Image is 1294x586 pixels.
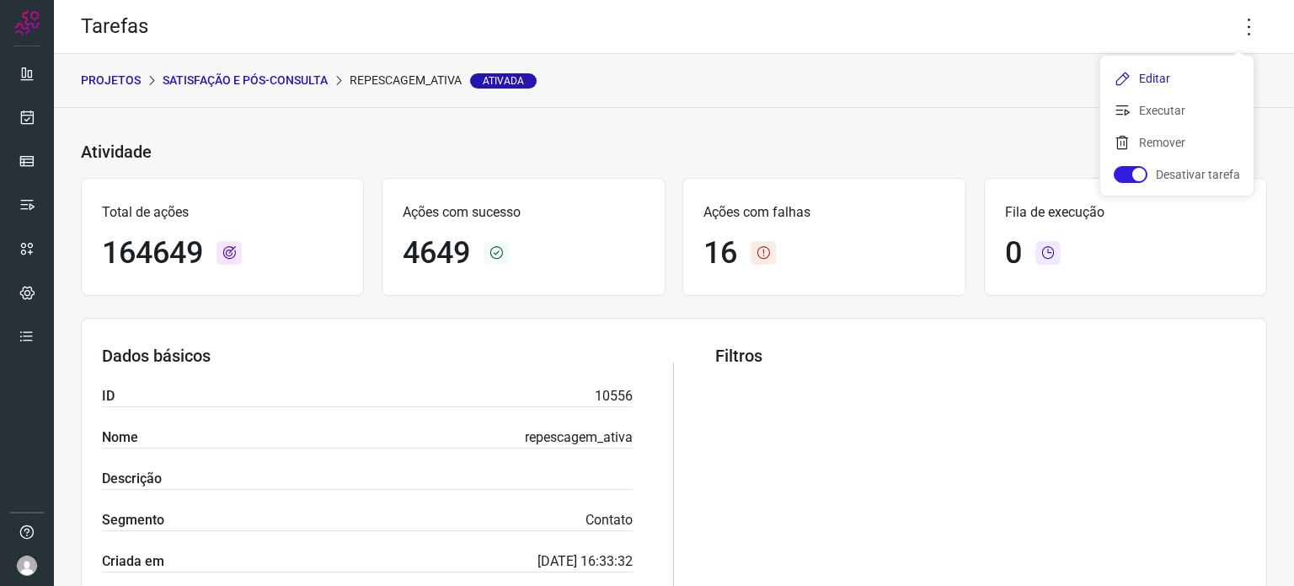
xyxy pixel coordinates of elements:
li: Editar [1100,65,1254,92]
h3: Atividade [81,142,152,162]
p: repescagem_ativa [350,72,537,89]
h1: 4649 [403,235,470,271]
img: Logo [14,10,40,35]
p: Contato [586,510,633,530]
h2: Tarefas [81,14,148,39]
h1: 0 [1005,235,1022,271]
h3: Filtros [715,346,1246,366]
p: Ações com falhas [703,202,944,223]
p: Ações com sucesso [403,202,644,223]
p: Satisfação e Pós-Consulta [163,72,328,89]
li: Desativar tarefa [1100,161,1254,188]
label: Criada em [102,551,164,572]
p: [DATE] 16:33:32 [537,551,633,572]
label: Descrição [102,469,162,489]
li: Remover [1100,129,1254,156]
h1: 164649 [102,235,203,271]
p: Fila de execução [1005,202,1246,223]
img: avatar-user-boy.jpg [17,556,37,576]
p: PROJETOS [81,72,141,89]
label: Nome [102,427,138,448]
p: repescagem_ativa [525,427,633,448]
p: 10556 [595,386,633,406]
li: Executar [1100,97,1254,124]
h1: 16 [703,235,737,271]
label: ID [102,386,115,406]
span: Ativada [470,73,537,89]
h3: Dados básicos [102,346,633,366]
label: Segmento [102,510,164,530]
p: Total de ações [102,202,343,223]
